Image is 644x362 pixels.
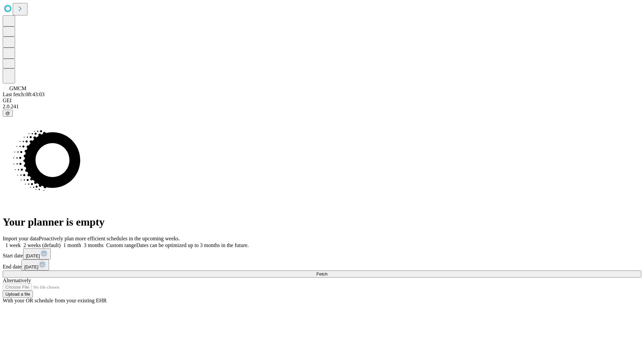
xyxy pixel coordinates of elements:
[3,259,641,270] div: End date
[21,259,49,270] button: [DATE]
[23,242,61,248] span: 2 weeks (default)
[23,248,51,259] button: [DATE]
[84,242,104,248] span: 3 months
[3,216,641,228] h1: Your planner is empty
[39,236,180,241] span: Proactively plan more efficient schedules in the upcoming weeks.
[3,291,33,298] button: Upload a file
[316,271,327,277] span: Fetch
[3,298,107,303] span: With your OR schedule from your existing EHR
[24,264,38,269] span: [DATE]
[136,242,249,248] span: Dates can be optimized up to 3 months in the future.
[3,236,39,241] span: Import your data
[63,242,81,248] span: 1 month
[9,85,26,91] span: GMCM
[3,104,641,110] div: 2.0.241
[3,92,45,97] span: Last fetch: 08:43:03
[3,270,641,278] button: Fetch
[5,242,21,248] span: 1 week
[3,248,641,259] div: Start date
[3,278,31,283] span: Alternatively
[106,242,136,248] span: Custom range
[26,253,40,258] span: [DATE]
[3,98,641,104] div: GEI
[5,111,10,116] span: @
[3,110,13,117] button: @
